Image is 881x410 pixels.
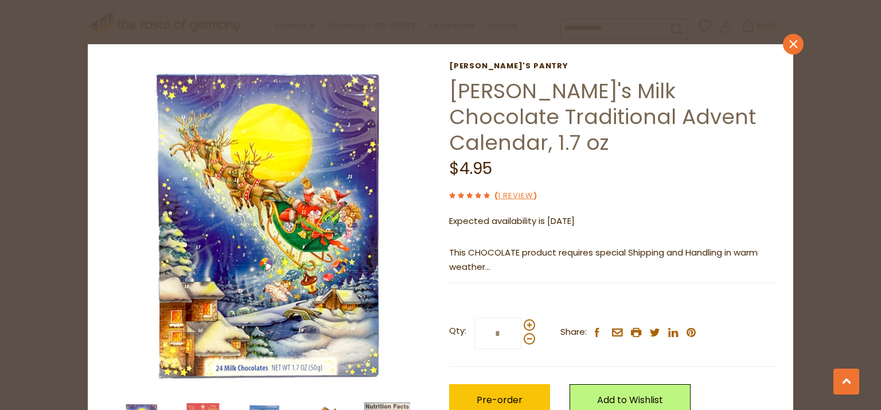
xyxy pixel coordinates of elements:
a: [PERSON_NAME]'s Milk Chocolate Traditional Advent Calendar, 1.7 oz [449,76,756,157]
p: Expected availability is [DATE] [449,214,776,229]
strong: Qty: [449,324,466,338]
span: ( ) [494,190,537,201]
span: Share: [560,325,587,339]
p: This CHOCOLATE product requires special Shipping and Handling in warm weather [449,246,776,274]
img: Erika's Milk Chocolate Traditional Advent Calendar, 1.7 oz [105,61,432,389]
input: Qty: [474,318,521,349]
span: Pre-order [477,393,523,407]
a: 1 Review [498,190,533,202]
a: [PERSON_NAME]'s Pantry [449,61,776,71]
span: $4.95 [449,157,492,180]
